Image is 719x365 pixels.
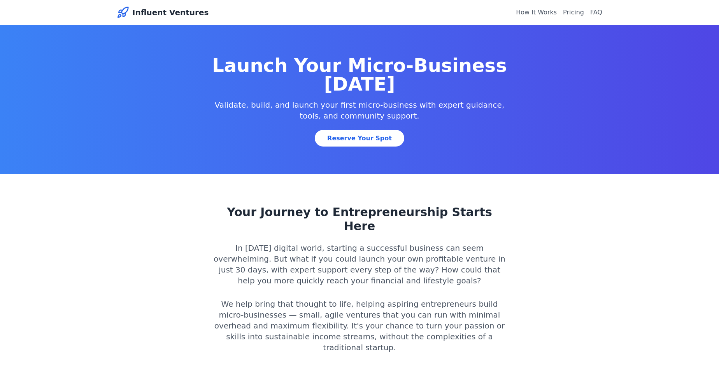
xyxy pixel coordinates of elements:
[132,7,209,18] span: Influent Ventures
[210,100,509,121] p: Validate, build, and launch your first micro-business with expert guidance, tools, and community ...
[590,9,602,16] a: FAQ
[563,9,584,16] a: Pricing
[210,243,509,286] p: In [DATE] digital world, starting a successful business can seem overwhelming. But what if you co...
[210,299,509,353] p: We help bring that thought to life, helping aspiring entrepreneurs build micro-businesses — small...
[315,130,404,147] a: Reserve Your Spot
[516,9,557,16] a: How It Works
[210,205,509,233] h2: Your Journey to Entrepreneurship Starts Here
[210,56,509,93] h1: Launch Your Micro-Business [DATE]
